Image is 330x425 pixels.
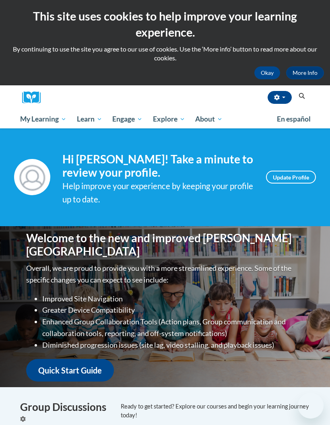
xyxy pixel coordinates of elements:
li: Greater Device Compatibility [42,304,304,316]
a: More Info [286,66,324,79]
div: Help improve your experience by keeping your profile up to date. [62,179,254,206]
img: Logo brand [22,91,46,104]
a: Explore [148,110,190,128]
a: Update Profile [266,171,316,184]
h2: This site uses cookies to help improve your learning experience. [6,8,324,41]
span: Learn [77,114,102,124]
iframe: Button to launch messaging window [298,393,324,419]
span: My Learning [20,114,66,124]
li: Enhanced Group Collaboration Tools (Action plans, Group communication and collaboration tools, re... [42,316,304,339]
h1: Welcome to the new and improved [PERSON_NAME][GEOGRAPHIC_DATA] [26,231,304,258]
p: By continuing to use the site you agree to our use of cookies. Use the ‘More info’ button to read... [6,45,324,62]
button: Search [296,91,308,101]
a: Quick Start Guide [26,359,114,382]
li: Improved Site Navigation [42,293,304,305]
a: Cox Campus [22,91,46,104]
a: Engage [107,110,148,128]
a: My Learning [15,110,72,128]
h4: Hi [PERSON_NAME]! Take a minute to review your profile. [62,153,254,179]
img: Profile Image [14,159,50,195]
a: En español [272,111,316,128]
span: Engage [112,114,142,124]
h4: Group Discussions [20,399,109,415]
p: Overall, we are proud to provide you with a more streamlined experience. Some of the specific cha... [26,262,304,286]
span: About [195,114,223,124]
button: Account Settings [268,91,292,104]
span: En español [277,115,311,123]
a: Learn [72,110,107,128]
button: Okay [254,66,280,79]
li: Diminished progression issues (site lag, video stalling, and playback issues) [42,339,304,351]
a: About [190,110,228,128]
span: Explore [153,114,185,124]
div: Main menu [14,110,316,128]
